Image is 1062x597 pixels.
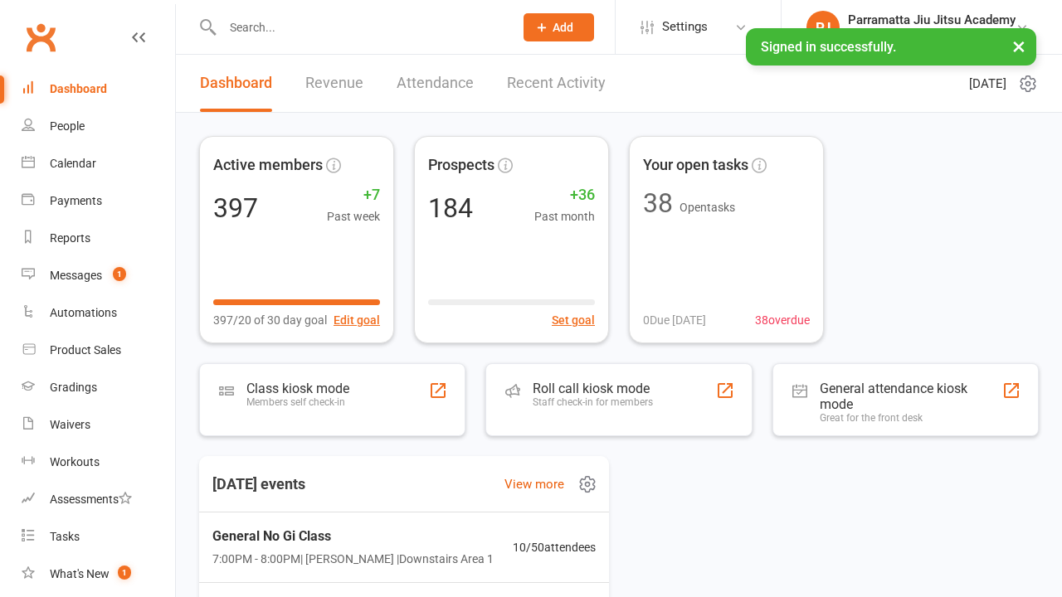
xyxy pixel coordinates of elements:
[22,257,175,294] a: Messages 1
[22,406,175,444] a: Waivers
[50,231,90,245] div: Reports
[22,556,175,593] a: What's New1
[643,153,748,177] span: Your open tasks
[820,381,1002,412] div: General attendance kiosk mode
[662,8,708,46] span: Settings
[552,311,595,329] button: Set goal
[553,21,573,34] span: Add
[22,294,175,332] a: Automations
[22,518,175,556] a: Tasks
[428,153,494,177] span: Prospects
[806,11,840,44] div: PJ
[643,190,673,216] div: 38
[755,311,810,329] span: 38 overdue
[50,82,107,95] div: Dashboard
[50,418,90,431] div: Waivers
[504,474,564,494] a: View more
[680,201,735,214] span: Open tasks
[305,55,363,112] a: Revenue
[820,412,1002,424] div: Great for the front desk
[199,469,319,499] h3: [DATE] events
[50,194,102,207] div: Payments
[334,311,380,329] button: Edit goal
[217,16,502,39] input: Search...
[533,381,653,396] div: Roll call kiosk mode
[200,55,272,112] a: Dashboard
[113,267,126,281] span: 1
[213,195,258,221] div: 397
[327,183,380,207] span: +7
[50,157,96,170] div: Calendar
[50,530,80,543] div: Tasks
[848,12,1016,27] div: Parramatta Jiu Jitsu Academy
[22,70,175,108] a: Dashboard
[246,381,349,396] div: Class kiosk mode
[22,220,175,257] a: Reports
[22,145,175,182] a: Calendar
[213,153,323,177] span: Active members
[50,269,102,282] div: Messages
[761,39,896,55] span: Signed in successfully.
[213,311,327,329] span: 397/20 of 30 day goal
[524,13,594,41] button: Add
[22,108,175,145] a: People
[50,493,132,506] div: Assessments
[50,306,117,319] div: Automations
[643,311,706,329] span: 0 Due [DATE]
[50,381,97,394] div: Gradings
[22,444,175,481] a: Workouts
[22,369,175,406] a: Gradings
[513,538,596,556] span: 10 / 50 attendees
[50,343,121,357] div: Product Sales
[428,195,473,221] div: 184
[212,550,494,568] span: 7:00PM - 8:00PM | [PERSON_NAME] | Downstairs Area 1
[50,455,100,468] div: Workouts
[397,55,474,112] a: Attendance
[246,396,349,408] div: Members self check-in
[1004,28,1034,64] button: ×
[20,17,61,58] a: Clubworx
[534,183,595,207] span: +36
[534,207,595,226] span: Past month
[50,567,110,580] div: What's New
[533,396,653,408] div: Staff check-in for members
[22,182,175,220] a: Payments
[507,55,606,112] a: Recent Activity
[22,332,175,369] a: Product Sales
[969,74,1006,94] span: [DATE]
[212,526,494,547] span: General No Gi Class
[327,207,380,226] span: Past week
[118,565,131,580] span: 1
[50,119,85,133] div: People
[22,481,175,518] a: Assessments
[848,27,1016,42] div: Parramatta Jiu Jitsu Academy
